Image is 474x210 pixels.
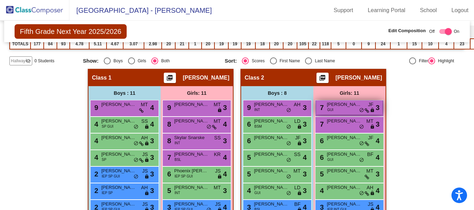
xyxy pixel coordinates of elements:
span: 5 [245,170,251,178]
a: School [414,5,442,16]
span: SS [294,151,301,158]
span: 5 [318,170,324,178]
span: [PERSON_NAME] [327,118,362,125]
span: BF [367,151,373,158]
span: JF [368,101,373,108]
button: Print Students Details [164,73,176,83]
span: [PERSON_NAME] [254,134,289,141]
td: 20 [283,39,297,49]
span: 4 [150,102,154,113]
span: 6 [318,154,324,161]
span: lock [217,108,222,113]
td: 4.67 [107,39,123,49]
span: do_not_disturb_alt [286,141,291,146]
div: Boys : 8 [241,86,313,100]
mat-radio-group: Select an option [225,57,361,64]
span: 3 [376,169,380,179]
span: IEP SP GUI [175,174,193,179]
span: [PERSON_NAME] [174,201,209,208]
td: 18 [255,39,269,49]
span: 8 [166,120,171,128]
span: 6 [166,170,171,178]
span: do_not_disturb_alt [359,108,364,113]
span: [GEOGRAPHIC_DATA] - [PERSON_NAME] [69,5,212,16]
span: JS [215,201,221,208]
span: [PERSON_NAME] [174,101,209,108]
td: 2.98 [144,39,162,49]
div: Boys [111,58,123,64]
span: Edit Composition [388,27,426,34]
span: do_not_disturb_alt [359,191,364,196]
mat-radio-group: Select an option [83,57,219,64]
span: do_not_disturb_alt [359,157,364,163]
span: Off [429,28,435,35]
span: do_not_disturb_alt [359,124,364,130]
span: 4 [150,119,154,129]
span: KR [214,151,221,158]
span: 3 [376,102,380,113]
td: 105 [297,39,309,49]
span: do_not_disturb_alt [286,108,291,113]
span: On [454,28,459,35]
span: JF [295,134,301,141]
span: JS [368,201,373,208]
span: 7 [166,154,171,161]
td: 24 [375,39,390,49]
span: [PERSON_NAME] [174,184,209,191]
span: do_not_disturb_alt [134,141,138,146]
span: 3 [150,169,154,179]
span: 4 [376,152,380,163]
td: 23 [454,39,470,49]
mat-icon: picture_as_pdf [318,74,327,84]
span: 3 [223,136,227,146]
span: 7 [318,104,324,111]
td: 20 [162,39,175,49]
td: TOTALS [10,39,31,49]
span: 3 [223,185,227,196]
span: IEP SP [102,190,113,195]
td: 177 [31,39,43,49]
span: lock [370,191,375,196]
span: [PERSON_NAME] [327,184,362,191]
span: 3 [303,185,307,196]
span: 2 [93,187,98,194]
span: [PERSON_NAME] [327,201,362,208]
span: 3 [223,102,227,113]
span: [PERSON_NAME] [327,167,362,174]
span: [PERSON_NAME] [101,184,136,191]
td: 84 [44,39,57,49]
td: 19 [228,39,241,49]
span: [PERSON_NAME] [327,151,362,158]
div: First Name [277,58,300,64]
span: [PERSON_NAME] [101,201,136,208]
span: lock [297,141,302,146]
span: MT [214,101,221,108]
span: 9 [93,104,98,111]
span: 4 [245,187,251,194]
span: do_not_disturb_alt [286,124,291,130]
a: Learning Portal [362,5,411,16]
span: lock [144,174,149,180]
td: 21 [175,39,189,49]
span: Skylar Snarske [174,134,209,141]
div: Both [158,58,170,64]
td: 3.07 [123,39,144,49]
span: Fifth Grade Next Year 2025/2026 [15,24,126,39]
span: 3 [376,119,380,129]
span: lock [217,174,222,180]
td: 19 [214,39,228,49]
td: 4.78 [70,39,89,49]
td: 0 [346,39,362,49]
span: [PERSON_NAME] [183,74,229,81]
span: lock [144,157,149,163]
mat-icon: visibility_off [25,58,31,64]
a: Support [328,5,359,16]
span: JF [368,134,373,141]
span: INT [175,140,180,146]
span: 4 [223,169,227,179]
span: SS [214,134,221,141]
span: Sort: [225,58,237,64]
mat-icon: picture_as_pdf [166,74,174,84]
span: [PERSON_NAME] [327,134,362,141]
span: GUI [327,157,333,162]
